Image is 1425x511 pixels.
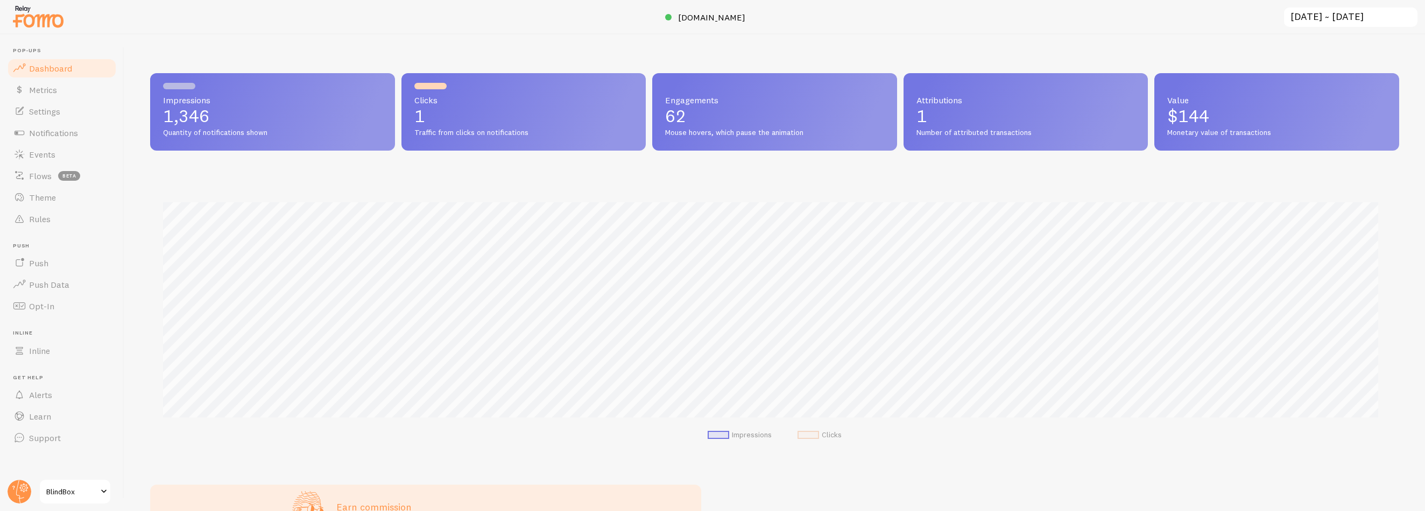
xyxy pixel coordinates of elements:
[29,389,52,400] span: Alerts
[46,485,97,498] span: BlindBox
[1167,105,1209,126] span: $144
[13,374,117,381] span: Get Help
[6,384,117,406] a: Alerts
[29,149,55,160] span: Events
[6,144,117,165] a: Events
[6,252,117,274] a: Push
[29,258,48,268] span: Push
[798,430,842,440] li: Clicks
[1167,128,1386,138] span: Monetary value of transactions
[6,165,117,187] a: Flows beta
[29,106,60,117] span: Settings
[13,47,117,54] span: Pop-ups
[414,96,633,104] span: Clicks
[6,208,117,230] a: Rules
[163,96,382,104] span: Impressions
[39,479,111,505] a: BlindBox
[414,108,633,125] p: 1
[6,187,117,208] a: Theme
[29,192,56,203] span: Theme
[6,79,117,101] a: Metrics
[29,63,72,74] span: Dashboard
[916,108,1135,125] p: 1
[11,3,65,30] img: fomo-relay-logo-orange.svg
[6,274,117,295] a: Push Data
[29,171,52,181] span: Flows
[6,295,117,317] a: Opt-In
[665,108,884,125] p: 62
[29,345,50,356] span: Inline
[916,128,1135,138] span: Number of attributed transactions
[29,214,51,224] span: Rules
[6,340,117,361] a: Inline
[29,279,69,290] span: Push Data
[29,84,57,95] span: Metrics
[6,427,117,449] a: Support
[6,122,117,144] a: Notifications
[1167,96,1386,104] span: Value
[665,96,884,104] span: Engagements
[29,432,61,443] span: Support
[13,330,117,337] span: Inline
[6,58,117,79] a: Dashboard
[665,128,884,138] span: Mouse hovers, which pause the animation
[6,406,117,427] a: Learn
[414,128,633,138] span: Traffic from clicks on notifications
[29,301,54,311] span: Opt-In
[708,430,772,440] li: Impressions
[13,243,117,250] span: Push
[916,96,1135,104] span: Attributions
[58,171,80,181] span: beta
[29,127,78,138] span: Notifications
[163,108,382,125] p: 1,346
[163,128,382,138] span: Quantity of notifications shown
[29,411,51,422] span: Learn
[6,101,117,122] a: Settings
